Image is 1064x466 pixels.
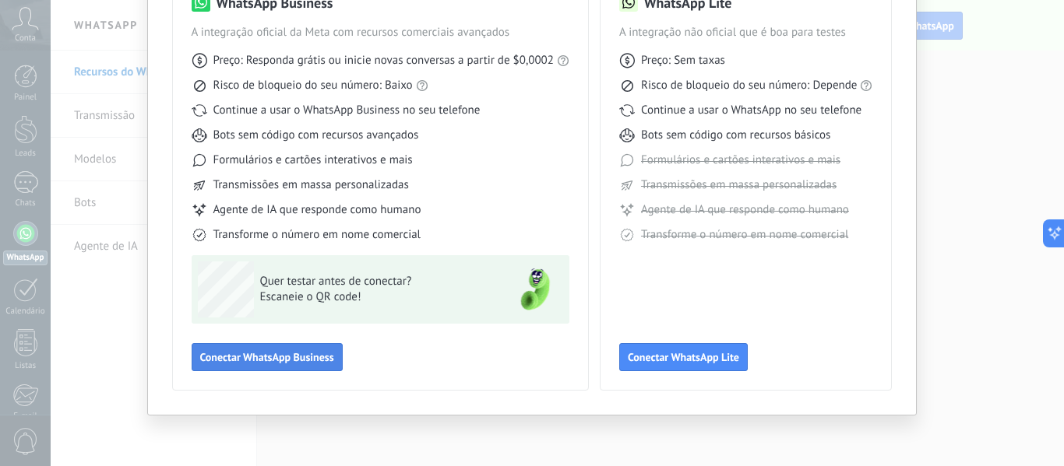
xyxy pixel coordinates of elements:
span: Transmissões em massa personalizadas [213,177,409,193]
span: Preço: Sem taxas [641,53,725,68]
span: Continue a usar o WhatsApp no seu telefone [641,103,861,118]
span: Bots sem código com recursos avançados [213,128,419,143]
span: Formulários e cartões interativos e mais [213,152,413,168]
span: Continue a usar o WhatsApp Business no seu telefone [213,103,481,118]
span: Bots sem código com recursos básicos [641,128,830,143]
button: Conectar WhatsApp Business [192,343,343,371]
span: Formulários e cartões interativos e mais [641,152,840,168]
button: Conectar WhatsApp Lite [619,343,748,371]
span: Preço: Responda grátis ou inicie novas conversas a partir de $0,0002 [213,53,554,68]
span: Quer testar antes de conectar? [260,274,488,289]
span: Transforme o número em nome comercial [213,227,421,243]
span: Risco de bloqueio do seu número: Depende [641,78,858,93]
img: green-phone.png [507,261,563,317]
span: Transforme o número em nome comercial [641,227,848,243]
span: A integração oficial da Meta com recursos comerciais avançados [192,25,569,40]
span: Escaneie o QR code! [260,289,488,305]
span: Conectar WhatsApp Lite [628,352,739,363]
span: A integração não oficial que é boa para testes [619,25,873,40]
span: Agente de IA que responde como humano [213,202,421,218]
span: Risco de bloqueio do seu número: Baixo [213,78,413,93]
span: Conectar WhatsApp Business [200,352,334,363]
span: Transmissões em massa personalizadas [641,177,837,193]
span: Agente de IA que responde como humano [641,202,849,218]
